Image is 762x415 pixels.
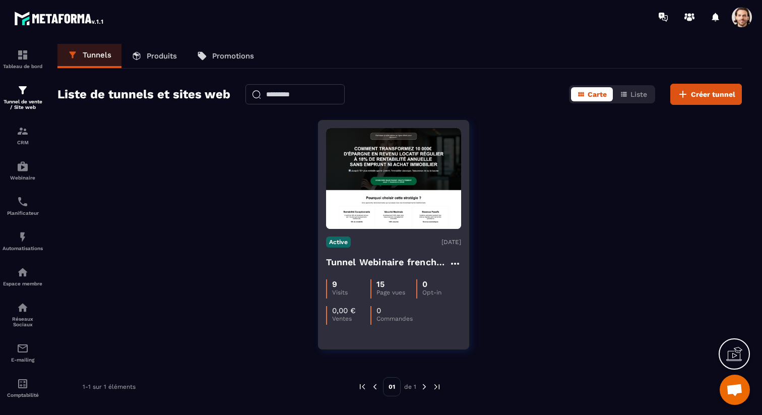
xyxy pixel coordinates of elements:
[383,377,401,396] p: 01
[17,196,29,208] img: scheduler
[17,49,29,61] img: formation
[441,239,461,246] p: [DATE]
[147,51,177,61] p: Produits
[3,335,43,370] a: emailemailE-mailing
[83,383,136,390] p: 1-1 sur 1 éléments
[3,140,43,145] p: CRM
[326,128,461,229] img: image
[3,392,43,398] p: Comptabilité
[3,188,43,223] a: schedulerschedulerPlanificateur
[420,382,429,391] img: next
[57,84,230,104] h2: Liste de tunnels et sites web
[17,342,29,354] img: email
[17,302,29,314] img: social-network
[83,50,111,60] p: Tunnels
[404,383,416,391] p: de 1
[3,370,43,405] a: accountantaccountantComptabilité
[332,306,356,315] p: 0,00 €
[432,382,441,391] img: next
[332,315,370,322] p: Ventes
[332,279,337,289] p: 9
[3,223,43,259] a: automationsautomationsAutomatisations
[3,357,43,363] p: E-mailing
[571,87,613,101] button: Carte
[17,378,29,390] img: accountant
[691,89,735,99] span: Créer tunnel
[588,90,607,98] span: Carte
[3,210,43,216] p: Planificateur
[376,289,416,296] p: Page vues
[326,236,351,248] p: Active
[3,175,43,181] p: Webinaire
[3,99,43,110] p: Tunnel de vente / Site web
[3,64,43,69] p: Tableau de bord
[212,51,254,61] p: Promotions
[376,315,415,322] p: Commandes
[17,231,29,243] img: automations
[3,153,43,188] a: automationsautomationsWebinaire
[332,289,370,296] p: Visits
[3,117,43,153] a: formationformationCRM
[370,382,379,391] img: prev
[14,9,105,27] img: logo
[3,281,43,286] p: Espace membre
[720,375,750,405] a: Ouvrir le chat
[670,84,742,105] button: Créer tunnel
[17,160,29,172] img: automations
[358,382,367,391] img: prev
[3,294,43,335] a: social-networksocial-networkRéseaux Sociaux
[3,77,43,117] a: formationformationTunnel de vente / Site web
[326,255,449,269] h4: Tunnel Webinaire frenchy partners
[121,44,187,68] a: Produits
[376,306,381,315] p: 0
[187,44,264,68] a: Promotions
[614,87,653,101] button: Liste
[422,289,461,296] p: Opt-in
[422,279,427,289] p: 0
[57,44,121,68] a: Tunnels
[3,316,43,327] p: Réseaux Sociaux
[3,259,43,294] a: automationsautomationsEspace membre
[17,125,29,137] img: formation
[17,84,29,96] img: formation
[3,246,43,251] p: Automatisations
[376,279,385,289] p: 15
[3,41,43,77] a: formationformationTableau de bord
[17,266,29,278] img: automations
[630,90,647,98] span: Liste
